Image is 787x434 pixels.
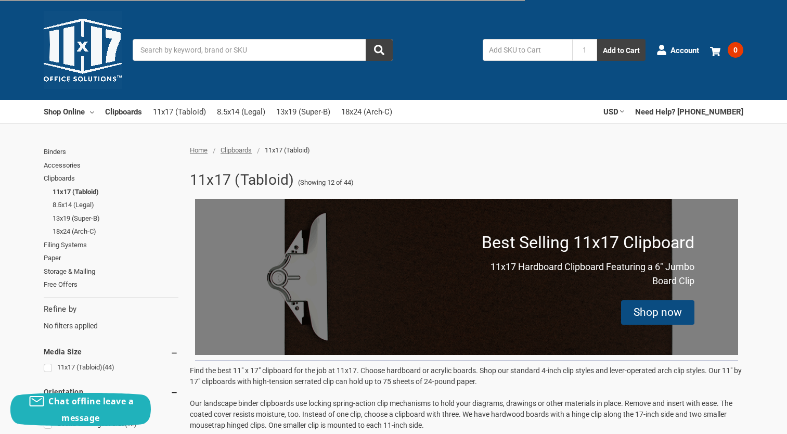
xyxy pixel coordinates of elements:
button: Add to Cart [597,39,646,61]
div: Shop now [634,304,682,321]
h1: 11x17 (Tabloid) [190,167,294,194]
span: (44) [102,363,114,371]
a: 11x17 (Tabloid) [44,361,178,375]
a: 13x19 (Super-B) [53,212,178,225]
span: Find the best 11" x 17" clipboard for the job at 11x17. Choose hardboard or acrylic boards. Shop ... [190,366,742,386]
img: 11x17.com [44,11,122,89]
span: 11x17 (Tabloid) [265,146,310,154]
button: Chat offline leave a message [10,393,151,426]
a: Shop Online [44,100,94,123]
a: 18x24 (Arch-C) [341,100,392,123]
input: Search by keyword, brand or SKU [133,39,393,61]
a: Filing Systems [44,238,178,252]
p: 11x17 Hardboard Clipboard Featuring a 6" Jumbo Board Clip [467,260,694,288]
div: Shop now [621,300,694,325]
a: Paper [44,251,178,265]
input: Add SKU to Cart [483,39,572,61]
a: Clipboards [221,146,252,154]
a: Binders [44,145,178,159]
a: Storage & Mailing [44,265,178,278]
span: (Showing 12 of 44) [298,177,354,188]
a: USD [603,100,624,123]
a: 13x19 (Super-B) [276,100,330,123]
a: 18x24 (Arch-C) [53,225,178,238]
a: Clipboards [105,100,142,123]
span: Our landscape binder clipboards use locking spring-action clip mechanisms to hold your diagrams, ... [190,399,732,429]
a: Clipboards [44,172,178,185]
a: 0 [710,36,743,63]
h5: Orientation [44,386,178,398]
a: 11x17 (Tabloid) [153,100,206,123]
div: No filters applied [44,303,178,331]
a: 11x17 (Tabloid) [53,185,178,199]
span: Chat offline leave a message [48,395,134,424]
h5: Media Size [44,346,178,358]
span: Account [670,44,699,56]
a: 8.5x14 (Legal) [53,198,178,212]
h5: Refine by [44,303,178,315]
a: 8.5x14 (Legal) [217,100,265,123]
a: Free Offers [44,278,178,291]
a: Home [190,146,208,154]
a: Accessories [44,159,178,172]
p: Best Selling 11x17 Clipboard [482,230,694,255]
span: 0 [728,42,743,58]
a: Account [656,36,699,63]
a: Need Help? [PHONE_NUMBER] [635,100,743,123]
